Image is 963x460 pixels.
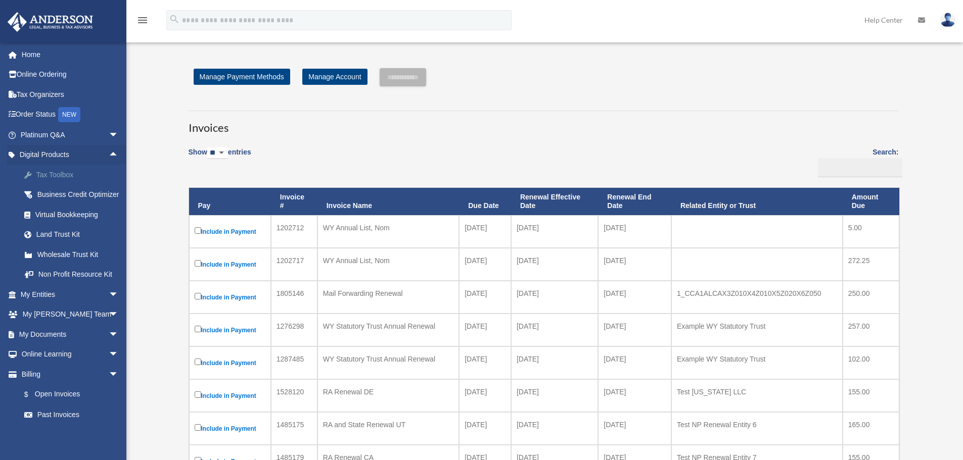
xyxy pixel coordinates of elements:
[14,225,134,245] a: Land Trust Kit
[271,281,317,314] td: 1805146
[14,425,129,445] a: Manage Payments
[843,215,899,248] td: 5.00
[323,221,454,235] div: WY Annual List, Nom
[14,165,134,185] a: Tax Toolbox
[511,281,598,314] td: [DATE]
[843,314,899,346] td: 257.00
[598,346,671,379] td: [DATE]
[35,188,121,201] div: Business Credit Optimizer
[511,379,598,412] td: [DATE]
[14,404,129,425] a: Past Invoices
[189,111,899,136] h3: Invoices
[843,346,899,379] td: 102.00
[14,265,134,285] a: Non Profit Resource Kit
[271,379,317,412] td: 1528120
[7,125,134,145] a: Platinum Q&Aarrow_drop_down
[189,188,271,215] th: Pay: activate to sort column descending
[511,314,598,346] td: [DATE]
[195,326,201,332] input: Include in Payment
[459,281,511,314] td: [DATE]
[35,209,121,221] div: Virtual Bookkeeping
[109,284,129,305] span: arrow_drop_down
[671,346,843,379] td: Example WY Statutory Trust
[14,384,124,405] a: $Open Invoices
[7,364,129,384] a: Billingarrow_drop_down
[271,412,317,445] td: 1485175
[511,188,598,215] th: Renewal Effective Date: activate to sort column ascending
[189,146,251,169] label: Show entries
[598,281,671,314] td: [DATE]
[195,324,265,336] label: Include in Payment
[598,188,671,215] th: Renewal End Date: activate to sort column ascending
[843,281,899,314] td: 250.00
[7,324,134,344] a: My Documentsarrow_drop_down
[195,260,201,267] input: Include in Payment
[7,65,134,85] a: Online Ordering
[109,364,129,385] span: arrow_drop_down
[7,304,134,325] a: My [PERSON_NAME] Teamarrow_drop_down
[35,169,121,181] div: Tax Toolbox
[195,293,201,299] input: Include in Payment
[323,418,454,432] div: RA and State Renewal UT
[323,253,454,268] div: WY Annual List, Nom
[58,107,80,122] div: NEW
[5,12,96,32] img: Anderson Advisors Platinum Portal
[7,344,134,365] a: Online Learningarrow_drop_down
[843,248,899,281] td: 272.25
[818,158,902,177] input: Search:
[35,228,121,241] div: Land Trust Kit
[195,391,201,398] input: Include in Payment
[35,268,121,281] div: Non Profit Resource Kit
[109,304,129,325] span: arrow_drop_down
[109,125,129,145] span: arrow_drop_down
[323,319,454,333] div: WY Statutory Trust Annual Renewal
[271,215,317,248] td: 1202712
[195,356,265,369] label: Include in Payment
[14,185,134,205] a: Business Credit Optimizer
[195,422,265,435] label: Include in Payment
[7,105,134,125] a: Order StatusNEW
[195,424,201,431] input: Include in Payment
[109,145,129,166] span: arrow_drop_up
[271,314,317,346] td: 1276298
[195,291,265,303] label: Include in Payment
[302,69,367,85] a: Manage Account
[169,14,180,25] i: search
[671,188,843,215] th: Related Entity or Trust: activate to sort column ascending
[671,281,843,314] td: 1_CCA1ALCAX3Z010X4Z010X5Z020X6Z050
[7,284,134,304] a: My Entitiesarrow_drop_down
[195,227,201,234] input: Include in Payment
[598,379,671,412] td: [DATE]
[598,215,671,248] td: [DATE]
[7,44,134,65] a: Home
[271,248,317,281] td: 1202717
[195,225,265,238] label: Include in Payment
[14,205,134,225] a: Virtual Bookkeeping
[459,248,511,281] td: [DATE]
[109,344,129,365] span: arrow_drop_down
[671,379,843,412] td: Test [US_STATE] LLC
[271,188,317,215] th: Invoice #: activate to sort column ascending
[671,412,843,445] td: Test NP Renewal Entity 6
[14,244,134,265] a: Wholesale Trust Kit
[459,188,511,215] th: Due Date: activate to sort column ascending
[323,286,454,300] div: Mail Forwarding Renewal
[843,412,899,445] td: 165.00
[7,84,134,105] a: Tax Organizers
[317,188,460,215] th: Invoice Name: activate to sort column ascending
[459,215,511,248] td: [DATE]
[109,324,129,345] span: arrow_drop_down
[323,352,454,366] div: WY Statutory Trust Annual Renewal
[195,359,201,365] input: Include in Payment
[598,248,671,281] td: [DATE]
[271,346,317,379] td: 1287485
[511,215,598,248] td: [DATE]
[511,346,598,379] td: [DATE]
[195,389,265,402] label: Include in Payment
[843,188,899,215] th: Amount Due: activate to sort column ascending
[843,379,899,412] td: 155.00
[940,13,955,27] img: User Pic
[459,412,511,445] td: [DATE]
[459,314,511,346] td: [DATE]
[511,248,598,281] td: [DATE]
